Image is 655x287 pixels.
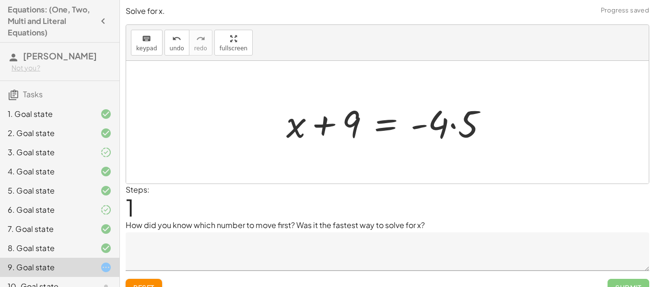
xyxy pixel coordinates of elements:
i: undo [172,33,181,45]
div: 5. Goal state [8,185,85,196]
i: redo [196,33,205,45]
h4: Equations: (One, Two, Multi and Literal Equations) [8,4,94,38]
div: 6. Goal state [8,204,85,216]
span: Progress saved [601,6,649,15]
i: Task finished and correct. [100,127,112,139]
button: fullscreen [214,30,253,56]
span: [PERSON_NAME] [23,50,97,61]
i: Task finished and part of it marked as correct. [100,204,112,216]
span: undo [170,45,184,52]
div: 4. Goal state [8,166,85,177]
button: keyboardkeypad [131,30,163,56]
i: Task finished and correct. [100,108,112,120]
span: redo [194,45,207,52]
i: Task finished and correct. [100,166,112,177]
label: Steps: [126,184,150,195]
div: 8. Goal state [8,242,85,254]
div: 3. Goal state [8,147,85,158]
i: Task finished and correct. [100,242,112,254]
i: Task started. [100,262,112,273]
span: fullscreen [220,45,247,52]
div: 2. Goal state [8,127,85,139]
span: Tasks [23,89,43,99]
i: Task finished and correct. [100,223,112,235]
span: keypad [136,45,157,52]
div: Not you? [12,63,112,73]
span: 1 [126,193,134,222]
div: 9. Goal state [8,262,85,273]
p: How did you know which number to move first? Was it the fastest way to solve for x? [126,219,649,231]
i: Task finished and part of it marked as correct. [100,147,112,158]
div: 7. Goal state [8,223,85,235]
div: 1. Goal state [8,108,85,120]
button: redoredo [189,30,212,56]
i: Task finished and correct. [100,185,112,196]
p: Solve for x. [126,6,649,17]
i: keyboard [142,33,151,45]
button: undoundo [164,30,189,56]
